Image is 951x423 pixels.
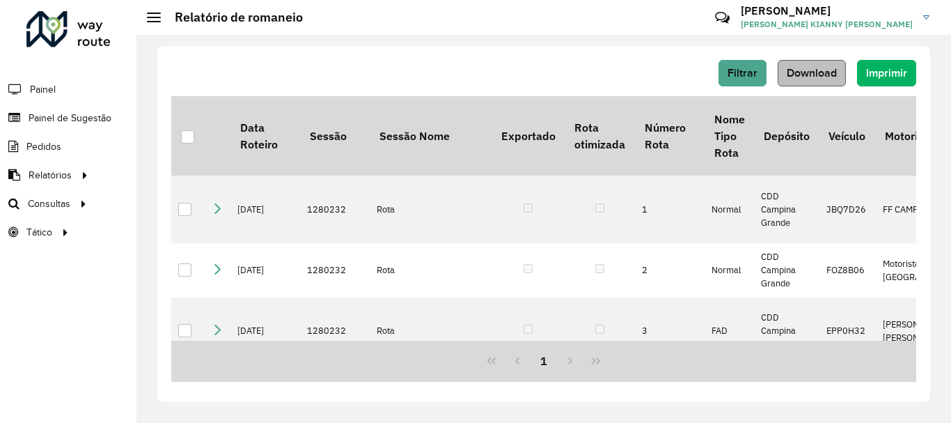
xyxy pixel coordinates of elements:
[635,176,705,243] td: 1
[300,243,370,298] td: 1280232
[230,176,300,243] td: [DATE]
[370,298,492,365] td: Rota
[565,96,634,176] th: Rota otimizada
[754,243,819,298] td: CDD Campina Grande
[230,96,300,176] th: Data Roteiro
[161,10,303,25] h2: Relatório de romaneio
[370,96,492,176] th: Sessão Nome
[705,243,754,298] td: Normal
[754,176,819,243] td: CDD Campina Grande
[370,176,492,243] td: Rota
[787,67,837,79] span: Download
[370,243,492,298] td: Rota
[857,60,916,86] button: Imprimir
[30,82,56,97] span: Painel
[705,298,754,365] td: FAD
[819,243,876,298] td: FOZ8B06
[300,96,370,176] th: Sessão
[29,111,111,125] span: Painel de Sugestão
[778,60,846,86] button: Download
[728,67,757,79] span: Filtrar
[230,298,300,365] td: [DATE]
[866,67,907,79] span: Imprimir
[705,176,754,243] td: Normal
[300,298,370,365] td: 1280232
[29,168,72,183] span: Relatórios
[705,96,754,176] th: Nome Tipo Rota
[492,96,565,176] th: Exportado
[635,298,705,365] td: 3
[230,243,300,298] td: [DATE]
[754,96,819,176] th: Depósito
[635,96,705,176] th: Número Rota
[26,139,61,154] span: Pedidos
[819,96,876,176] th: Veículo
[635,243,705,298] td: 2
[28,197,70,211] span: Consultas
[26,225,52,240] span: Tático
[300,176,370,243] td: 1280232
[707,3,737,33] a: Contato Rápido
[718,60,767,86] button: Filtrar
[754,298,819,365] td: CDD Campina Grande
[819,176,876,243] td: JBQ7D26
[530,348,557,374] button: 1
[741,4,913,17] h3: [PERSON_NAME]
[819,298,876,365] td: EPP0H32
[741,18,913,31] span: [PERSON_NAME] KIANNY [PERSON_NAME]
